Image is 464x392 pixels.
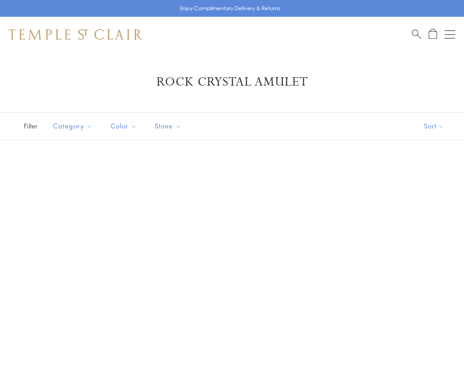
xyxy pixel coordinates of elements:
[104,116,144,136] button: Color
[46,116,99,136] button: Category
[148,116,188,136] button: Stone
[180,4,280,13] p: Enjoy Complimentary Delivery & Returns
[404,113,464,139] button: Show sort by
[49,121,99,132] span: Category
[9,29,142,40] img: Temple St. Clair
[106,121,144,132] span: Color
[412,29,421,40] a: Search
[22,74,442,90] h1: Rock Crystal Amulet
[150,121,188,132] span: Stone
[445,29,455,40] button: Open navigation
[429,29,437,40] a: Open Shopping Bag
